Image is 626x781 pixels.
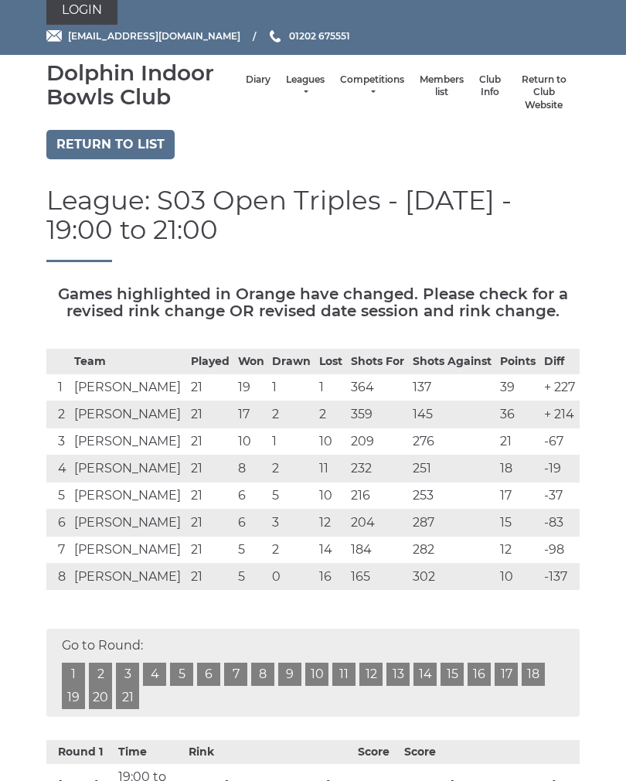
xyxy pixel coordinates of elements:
[268,428,315,455] td: 1
[187,350,234,374] th: Played
[187,374,234,401] td: 21
[315,350,347,374] th: Lost
[413,663,437,686] a: 14
[540,455,580,483] td: -19
[268,510,315,537] td: 3
[268,564,315,591] td: 0
[46,401,70,428] td: 2
[187,510,234,537] td: 21
[540,564,580,591] td: -137
[347,537,409,564] td: 184
[143,663,166,686] a: 4
[187,537,234,564] td: 21
[182,740,220,764] th: Rink
[409,374,497,401] td: 137
[540,510,580,537] td: -83
[46,285,580,319] h5: Games highlighted in Orange have changed. Please check for a revised rink change OR revised date ...
[46,483,70,510] td: 5
[70,510,186,537] td: [PERSON_NAME]
[540,428,580,455] td: -67
[409,428,497,455] td: 276
[268,455,315,483] td: 2
[315,401,347,428] td: 2
[315,537,347,564] td: 14
[234,428,269,455] td: 10
[70,428,186,455] td: [PERSON_NAME]
[315,564,347,591] td: 16
[70,455,186,483] td: [PERSON_NAME]
[62,663,85,686] a: 1
[268,401,315,428] td: 2
[347,455,409,483] td: 232
[522,663,545,686] a: 18
[268,350,315,374] th: Drawn
[496,374,540,401] td: 39
[70,564,186,591] td: [PERSON_NAME]
[234,510,269,537] td: 6
[234,374,269,401] td: 19
[540,350,580,374] th: Diff
[46,130,175,159] a: Return to list
[246,73,270,87] a: Diary
[270,30,281,43] img: Phone us
[267,29,350,43] a: Phone us 01202 675551
[278,663,301,686] a: 9
[187,564,234,591] td: 21
[347,350,409,374] th: Shots For
[289,30,350,42] span: 01202 675551
[286,73,325,99] a: Leagues
[496,564,540,591] td: 10
[187,455,234,483] td: 21
[234,537,269,564] td: 5
[409,564,497,591] td: 302
[70,537,186,564] td: [PERSON_NAME]
[386,663,410,686] a: 13
[409,350,497,374] th: Shots Against
[347,374,409,401] td: 364
[46,510,70,537] td: 6
[340,73,404,99] a: Competitions
[347,564,409,591] td: 165
[409,483,497,510] td: 253
[540,374,580,401] td: + 227
[315,428,347,455] td: 10
[332,663,356,686] a: 11
[187,428,234,455] td: 21
[540,537,580,564] td: -98
[46,537,70,564] td: 7
[46,740,114,764] th: Round 1
[116,663,139,686] a: 3
[251,663,274,686] a: 8
[70,374,186,401] td: [PERSON_NAME]
[305,663,328,686] a: 10
[441,663,464,686] a: 15
[409,455,497,483] td: 251
[114,740,182,764] th: Time
[496,401,540,428] td: 36
[68,30,240,42] span: [EMAIL_ADDRESS][DOMAIN_NAME]
[496,428,540,455] td: 21
[409,401,497,428] td: 145
[354,740,400,764] th: Score
[70,483,186,510] td: [PERSON_NAME]
[420,73,464,99] a: Members list
[46,186,580,262] h1: League: S03 Open Triples - [DATE] - 19:00 to 21:00
[116,686,139,709] a: 21
[347,510,409,537] td: 204
[234,401,269,428] td: 17
[359,663,383,686] a: 12
[234,455,269,483] td: 8
[187,401,234,428] td: 21
[540,483,580,510] td: -37
[315,510,347,537] td: 12
[496,455,540,483] td: 18
[347,401,409,428] td: 359
[46,374,70,401] td: 1
[479,73,501,99] a: Club Info
[197,663,220,686] a: 6
[315,374,347,401] td: 1
[46,629,580,717] div: Go to Round:
[234,483,269,510] td: 6
[409,510,497,537] td: 287
[46,564,70,591] td: 8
